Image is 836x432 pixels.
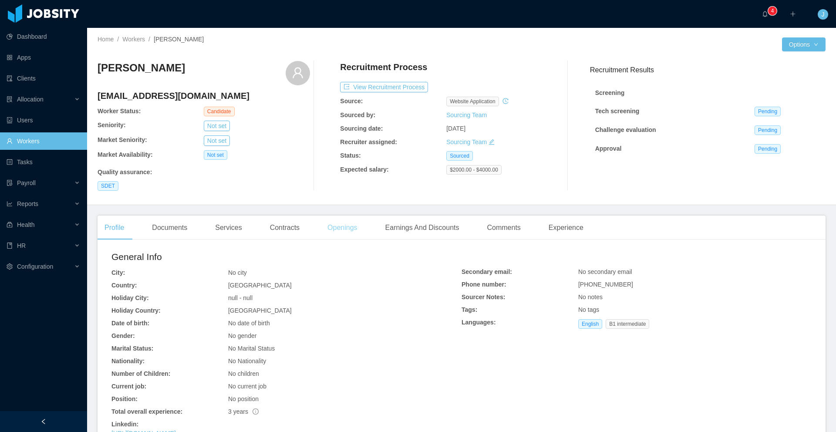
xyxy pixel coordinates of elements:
span: Payroll [17,179,36,186]
b: Gender: [111,332,135,339]
span: null - null [228,294,253,301]
div: Experience [542,216,590,240]
b: Recruiter assigned: [340,138,397,145]
span: [GEOGRAPHIC_DATA] [228,282,292,289]
a: icon: robotUsers [7,111,80,129]
b: Languages: [462,319,496,326]
b: Linkedin: [111,421,138,428]
i: icon: bell [762,11,768,17]
span: Pending [755,144,781,154]
div: Earnings And Discounts [378,216,466,240]
i: icon: setting [7,263,13,270]
b: Position: [111,395,138,402]
a: icon: pie-chartDashboard [7,28,80,45]
div: Comments [480,216,527,240]
b: Phone number: [462,281,506,288]
b: Holiday City: [111,294,149,301]
span: No city [228,269,247,276]
span: No current job [228,383,266,390]
b: Market Availability: [98,151,153,158]
span: J [822,9,825,20]
strong: Approval [595,145,622,152]
b: Marital Status: [111,345,153,352]
b: Quality assurance : [98,169,152,175]
b: Number of Children: [111,370,170,377]
a: icon: exportView Recruitment Process [340,84,428,91]
i: icon: medicine-box [7,222,13,228]
h4: [EMAIL_ADDRESS][DOMAIN_NAME] [98,90,310,102]
button: Optionsicon: down [782,37,826,51]
span: Configuration [17,263,53,270]
a: icon: userWorkers [7,132,80,150]
b: Sourcer Notes: [462,294,505,300]
b: Expected salary: [340,166,388,173]
b: Date of birth: [111,320,149,327]
div: Openings [320,216,364,240]
b: Total overall experience: [111,408,182,415]
strong: Screening [595,89,625,96]
span: [PERSON_NAME] [154,36,204,43]
h3: Recruitment Results [590,64,826,75]
a: Home [98,36,114,43]
span: HR [17,242,26,249]
span: Sourced [446,151,473,161]
span: Pending [755,125,781,135]
span: / [148,36,150,43]
b: Market Seniority: [98,136,147,143]
sup: 4 [768,7,777,15]
strong: Tech screening [595,108,640,115]
div: Services [208,216,249,240]
b: Tags: [462,306,477,313]
span: / [117,36,119,43]
span: No notes [578,294,603,300]
i: icon: book [7,243,13,249]
i: icon: user [292,67,304,79]
span: $2000.00 - $4000.00 [446,165,502,175]
span: Pending [755,107,781,116]
span: website application [446,97,499,106]
a: icon: appstoreApps [7,49,80,66]
span: No Nationality [228,358,266,364]
button: icon: exportView Recruitment Process [340,82,428,92]
b: Sourcing date: [340,125,383,132]
i: icon: history [502,98,509,104]
div: No tags [578,305,812,314]
b: Status: [340,152,361,159]
a: Sourcing Team [446,138,487,145]
button: Not set [204,135,230,146]
span: Not set [204,150,227,160]
strong: Challenge evaluation [595,126,656,133]
span: Allocation [17,96,44,103]
i: icon: solution [7,96,13,102]
span: B1 intermediate [606,319,649,329]
span: No date of birth [228,320,270,327]
b: Source: [340,98,363,105]
div: Documents [145,216,194,240]
div: Contracts [263,216,307,240]
i: icon: plus [790,11,796,17]
b: Country: [111,282,137,289]
b: Holiday Country: [111,307,161,314]
b: City: [111,269,125,276]
i: icon: file-protect [7,180,13,186]
i: icon: line-chart [7,201,13,207]
b: Current job: [111,383,146,390]
h2: General Info [111,250,462,264]
h3: [PERSON_NAME] [98,61,185,75]
span: No children [228,370,259,377]
p: 4 [771,7,774,15]
a: icon: auditClients [7,70,80,87]
span: 3 years [228,408,259,415]
span: No Marital Status [228,345,275,352]
span: No gender [228,332,256,339]
b: Worker Status: [98,108,141,115]
b: Sourced by: [340,111,375,118]
button: Not set [204,121,230,131]
span: [PHONE_NUMBER] [578,281,633,288]
a: Workers [122,36,145,43]
b: Secondary email: [462,268,512,275]
span: [GEOGRAPHIC_DATA] [228,307,292,314]
b: Nationality: [111,358,145,364]
i: icon: edit [489,139,495,145]
span: Candidate [204,107,235,116]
